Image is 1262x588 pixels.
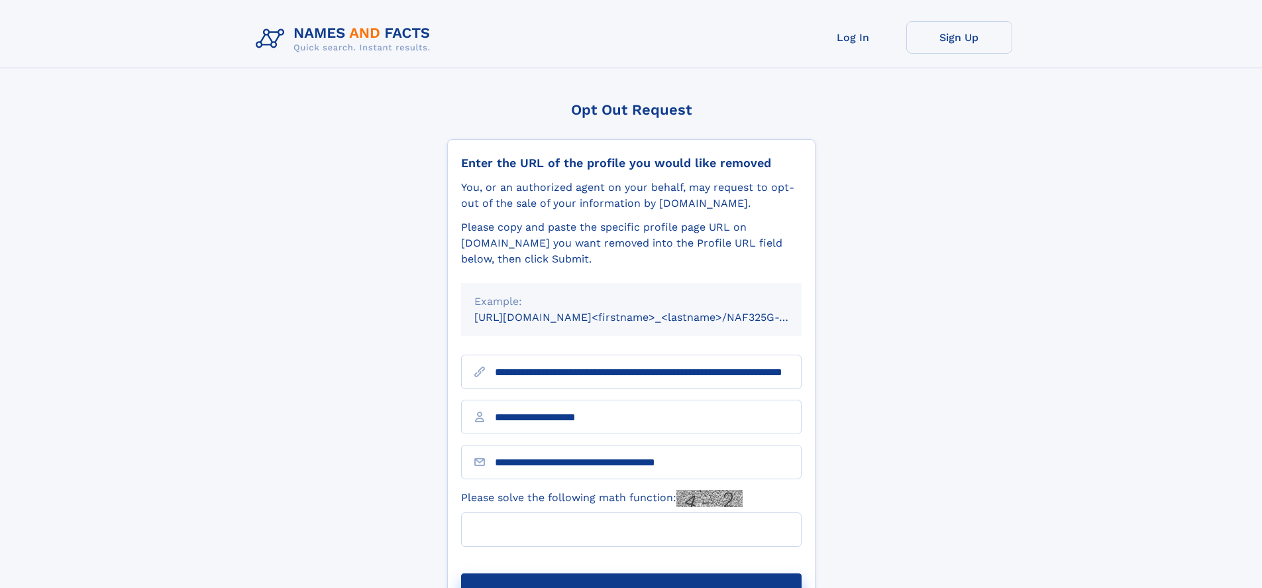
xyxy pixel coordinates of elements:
div: Example: [474,294,788,310]
label: Please solve the following math function: [461,490,743,507]
div: Enter the URL of the profile you would like removed [461,156,802,170]
div: Opt Out Request [447,101,815,118]
a: Sign Up [906,21,1012,54]
small: [URL][DOMAIN_NAME]<firstname>_<lastname>/NAF325G-xxxxxxxx [474,311,827,323]
div: Please copy and paste the specific profile page URL on [DOMAIN_NAME] you want removed into the Pr... [461,219,802,267]
img: Logo Names and Facts [250,21,441,57]
div: You, or an authorized agent on your behalf, may request to opt-out of the sale of your informatio... [461,180,802,211]
a: Log In [800,21,906,54]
